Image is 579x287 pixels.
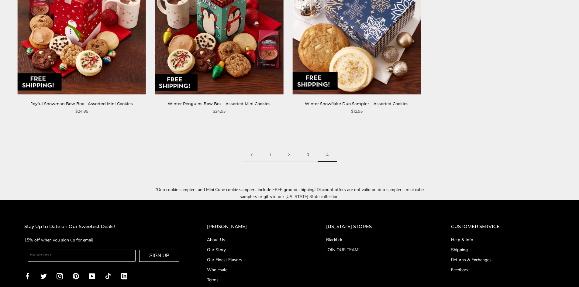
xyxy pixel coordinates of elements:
[139,250,179,262] button: SIGN UP
[318,148,337,162] span: 4
[168,101,271,106] a: Winter Penguins Bow Box - Assorted Mini Cookies
[451,237,555,243] a: Help & Info
[298,148,318,162] a: 3
[89,272,95,279] a: YouTube
[451,267,555,273] a: Feedback
[351,108,363,114] span: $12.95
[279,148,298,162] a: 2
[242,148,261,162] a: Previous page
[73,272,79,279] a: Pinterest
[24,237,183,244] p: 15% off when you sign up for email
[24,223,183,231] h2: Stay Up to Date on Our Sweetest Deals!
[75,108,88,114] span: $24.95
[150,186,429,200] p: *Duo cookie samplers and Mini Cube cookie samplers include FREE ground shipping! Discount offers ...
[207,267,302,273] a: Wholesale
[5,264,63,282] iframe: Sign Up via Text for Offers
[451,247,555,253] a: Shipping
[326,247,427,253] a: JOIN OUR TEAM!
[261,148,279,162] a: 1
[305,101,408,106] a: Winter Snowflake Duo Sampler – Assorted Cookies
[207,277,302,283] a: Terms
[105,272,111,279] a: TikTok
[451,257,555,263] a: Returns & Exchanges
[326,237,427,243] a: Blacklick
[326,223,427,231] h2: [US_STATE] STORES
[207,237,302,243] a: About Us
[207,247,302,253] a: Our Story
[31,101,133,106] a: Joyful Snowman Bow Box - Assorted Mini Cookies
[207,257,302,263] a: Our Finest Flavors
[451,223,555,231] h2: CUSTOMER SERVICE
[213,108,226,114] span: $24.95
[28,250,136,262] input: Enter your email
[121,272,127,279] a: LinkedIn
[207,223,302,231] h2: [PERSON_NAME]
